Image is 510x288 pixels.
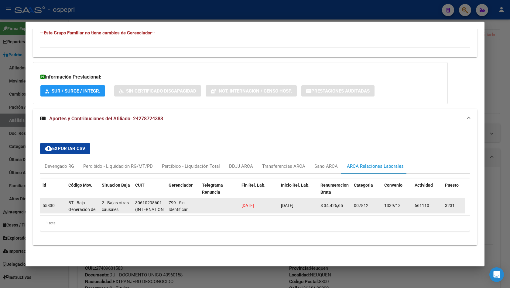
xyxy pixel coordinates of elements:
datatable-header-cell: Gerenciador [166,179,200,205]
div: Open Intercom Messenger [489,267,504,282]
span: Exportar CSV [45,146,85,151]
div: 30610298601 [135,199,162,206]
datatable-header-cell: Actividad [412,179,443,205]
datatable-header-cell: id [40,179,66,205]
datatable-header-cell: Código Mov. [66,179,99,205]
datatable-header-cell: Renumeracion Bruta [318,179,351,205]
span: Telegrama Renuncia [202,183,223,195]
span: $ 34.426,65 [320,203,343,208]
span: [DATE] [241,203,254,208]
datatable-header-cell: Fin Rel. Lab. [239,179,279,205]
div: Percibido - Liquidación Total [162,163,220,170]
span: 661110 [415,203,429,208]
button: Exportar CSV [40,143,90,154]
span: 2 - Bajas otras causales [102,200,129,212]
span: Renumeracion Bruta [320,183,349,195]
div: 1 total [40,216,470,231]
span: Actividad [415,183,433,188]
div: Aportes y Contribuciones del Afiliado: 24278724383 [33,128,477,245]
div: ARCA Relaciones Laborales [347,163,404,170]
span: Not. Internacion / Censo Hosp. [219,88,292,94]
datatable-header-cell: Convenio [382,179,412,205]
span: Puesto [445,183,459,188]
span: Fin Rel. Lab. [241,183,265,188]
datatable-header-cell: Situacion Baja [99,179,133,205]
span: 007812 [354,203,368,208]
span: CUIT [135,183,145,188]
span: Z99 - Sin Identificar [169,200,188,212]
button: Sin Certificado Discapacidad [114,85,201,97]
span: 3231 [445,203,455,208]
span: Gerenciador [169,183,193,188]
span: Código Mov. [68,183,92,188]
div: Sano ARCA [314,163,338,170]
h3: Información Prestacional: [40,73,440,81]
div: DDJJ ARCA [229,163,253,170]
button: SUR / SURGE / INTEGR. [40,85,105,97]
datatable-header-cell: Telegrama Renuncia [200,179,239,205]
mat-icon: cloud_download [45,145,52,152]
datatable-header-cell: Categoria [351,179,382,205]
span: (INTERNATIONAL HEALTH SERVICES ARGENTINA S.A.) [135,207,169,240]
span: 1339/13 [384,203,401,208]
span: Aportes y Contribuciones del Afiliado: 24278724383 [49,116,163,121]
span: 55830 [43,203,55,208]
span: Categoria [354,183,373,188]
span: Prestaciones Auditadas [311,88,370,94]
div: Transferencias ARCA [262,163,305,170]
span: Convenio [384,183,402,188]
button: Prestaciones Auditadas [301,85,375,97]
datatable-header-cell: CUIT [133,179,166,205]
div: Devengado RG [45,163,74,170]
mat-expansion-panel-header: Aportes y Contribuciones del Afiliado: 24278724383 [33,109,477,128]
button: Not. Internacion / Censo Hosp. [206,85,297,97]
span: Sin Certificado Discapacidad [126,88,196,94]
span: [DATE] [281,203,293,208]
span: Inicio Rel. Lab. [281,183,310,188]
span: Situacion Baja [102,183,130,188]
span: SUR / SURGE / INTEGR. [52,88,100,94]
datatable-header-cell: Puesto [443,179,473,205]
div: Percibido - Liquidación RG/MT/PD [83,163,153,170]
h4: --Este Grupo Familiar no tiene cambios de Gerenciador-- [40,30,470,36]
span: BT - Baja - Generación de Clave [68,200,95,219]
span: id [43,183,46,188]
datatable-header-cell: Inicio Rel. Lab. [279,179,318,205]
